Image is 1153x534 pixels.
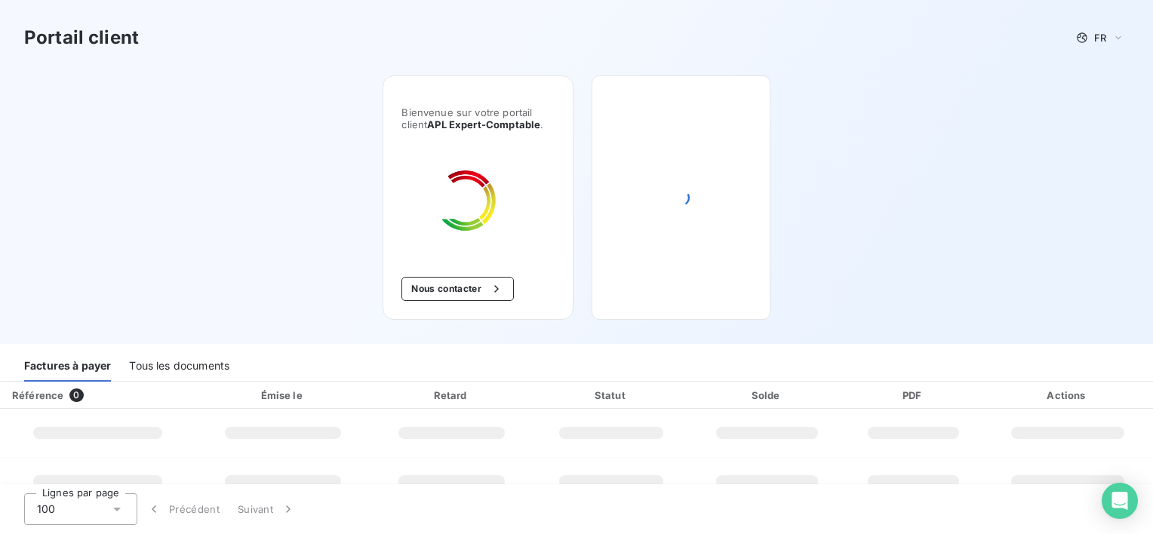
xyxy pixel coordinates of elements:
div: Tous les documents [129,350,229,382]
span: 100 [37,502,55,517]
button: Précédent [137,493,229,525]
button: Nous contacter [401,277,513,301]
div: Référence [12,389,63,401]
div: Factures à payer [24,350,111,382]
div: Solde [693,388,841,403]
img: Company logo [401,167,498,253]
button: Suivant [229,493,305,525]
div: PDF [847,388,979,403]
div: Actions [985,388,1150,403]
span: FR [1094,32,1106,44]
div: Retard [374,388,530,403]
h3: Portail client [24,24,139,51]
div: Émise le [198,388,368,403]
span: APL Expert-Comptable [427,118,540,130]
span: 0 [69,388,83,402]
span: Bienvenue sur votre portail client . [401,106,555,130]
div: Statut [536,388,687,403]
div: Open Intercom Messenger [1102,483,1138,519]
